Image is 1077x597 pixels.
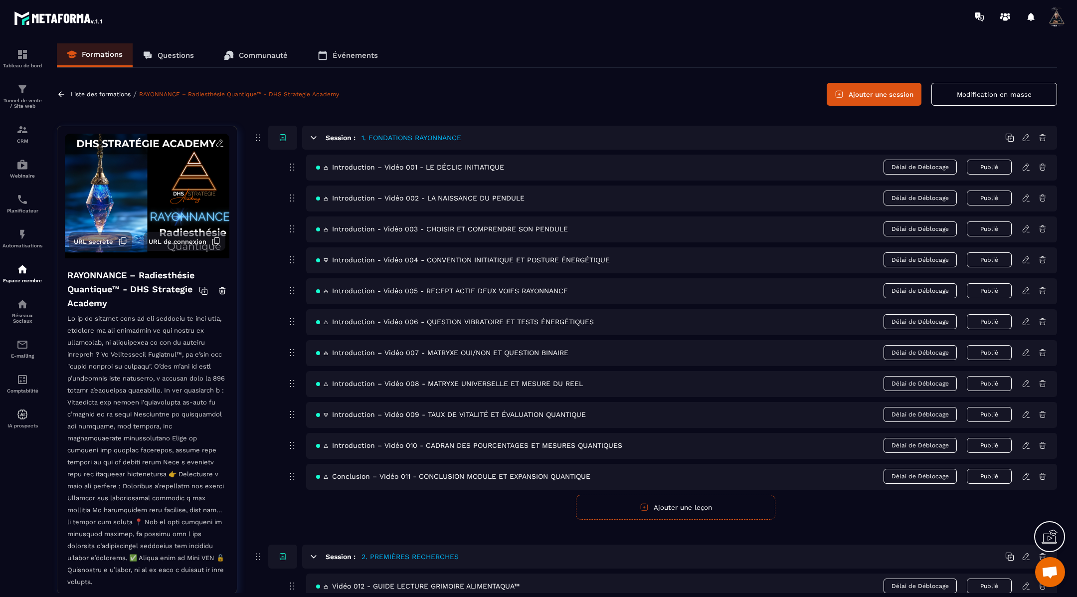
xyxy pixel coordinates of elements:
[967,469,1012,484] button: Publié
[967,252,1012,267] button: Publié
[2,63,42,68] p: Tableau de bord
[316,410,586,418] span: 🜃 Introduction – Vidéo 009 - TAUX DE VITALITÉ ET ÉVALUATION QUANTIQUE
[884,376,957,391] span: Délai de Déblocage
[967,376,1012,391] button: Publié
[2,138,42,144] p: CRM
[316,287,568,295] span: 🜁 Introduction - Vidéo 005 - RECEPT ACTIF DEUX VOIES RAYONNANCE
[2,151,42,186] a: automationsautomationsWebinaire
[16,194,28,205] img: scheduler
[2,243,42,248] p: Automatisations
[71,91,131,98] a: Liste des formations
[16,339,28,351] img: email
[57,43,133,67] a: Formations
[67,268,199,310] h4: RAYONNANCE – Radiesthésie Quantique™ - DHS Strategie Academy
[2,76,42,116] a: formationformationTunnel de vente / Site web
[326,134,356,142] h6: Session :
[316,349,568,357] span: 🜁 Introduction – Vidéo 007 - MATRYXE OUI/NON ET QUESTION BINAIRE
[16,228,28,240] img: automations
[884,283,957,298] span: Délai de Déblocage
[316,472,590,480] span: 🜂 Conclusion – Vidéo 011 - CONCLUSION MODULE ET EXPANSION QUANTIQUE
[2,313,42,324] p: Réseaux Sociaux
[2,186,42,221] a: schedulerschedulerPlanificateur
[1035,557,1065,587] a: Ouvrir le chat
[316,194,525,202] span: 🜁 Introduction – Vidéo 002 - LA NAISSANCE DU PENDULE
[2,173,42,179] p: Webinaire
[2,116,42,151] a: formationformationCRM
[16,83,28,95] img: formation
[884,407,957,422] span: Délai de Déblocage
[884,314,957,329] span: Délai de Déblocage
[2,423,42,428] p: IA prospects
[144,232,225,251] button: URL de connexion
[361,133,461,143] h5: 1. FONDATIONS RAYONNANCE
[2,98,42,109] p: Tunnel de vente / Site web
[16,263,28,275] img: automations
[2,291,42,331] a: social-networksocial-networkRéseaux Sociaux
[967,579,1012,594] button: Publié
[16,124,28,136] img: formation
[14,9,104,27] img: logo
[333,51,378,60] p: Événements
[2,388,42,394] p: Comptabilité
[967,438,1012,453] button: Publié
[316,163,504,171] span: 🜁 Introduction – Vidéo 001 - LE DÉCLIC INITIATIQUE
[133,90,137,99] span: /
[16,159,28,171] img: automations
[967,221,1012,236] button: Publié
[967,407,1012,422] button: Publié
[361,552,459,562] h5: 2. PREMIÈRES RECHERCHES
[2,41,42,76] a: formationformationTableau de bord
[2,256,42,291] a: automationsautomationsEspace membre
[16,298,28,310] img: social-network
[65,134,229,258] img: background
[316,256,610,264] span: 🜃 Introduction - Vidéo 004 - CONVENTION INITIATIQUE ET POSTURE ÉNERGÉTIQUE
[576,495,775,520] button: Ajouter une leçon
[827,83,921,106] button: Ajouter une session
[967,345,1012,360] button: Publié
[884,160,957,175] span: Délai de Déblocage
[884,579,957,594] span: Délai de Déblocage
[316,441,622,449] span: 🜂 Introduction – Vidéo 010 - CADRAN DES POURCENTAGES ET MESURES QUANTIQUES
[74,238,113,245] span: URL secrète
[884,221,957,236] span: Délai de Déblocage
[16,374,28,386] img: accountant
[316,380,583,388] span: 🜂 Introduction – Vidéo 008 - MATRYXE UNIVERSELLE ET MESURE DU REEL
[316,318,594,326] span: 🜂 Introduction - Vidéo 006 - QUESTION VIBRATOIRE ET TESTS ÉNERGÉTIQUES
[214,43,298,67] a: Communauté
[884,191,957,205] span: Délai de Déblocage
[967,160,1012,175] button: Publié
[16,408,28,420] img: automations
[967,191,1012,205] button: Publié
[316,225,568,233] span: 🜁 Introduction - Vidéo 003 - CHOISIR ET COMPRENDRE SON PENDULE
[2,278,42,283] p: Espace membre
[326,553,356,561] h6: Session :
[967,283,1012,298] button: Publié
[884,252,957,267] span: Délai de Déblocage
[2,366,42,401] a: accountantaccountantComptabilité
[239,51,288,60] p: Communauté
[884,469,957,484] span: Délai de Déblocage
[139,91,339,98] a: RAYONNANCE – Radiesthésie Quantique™ - DHS Strategie Academy
[2,221,42,256] a: automationsautomationsAutomatisations
[931,83,1057,106] button: Modification en masse
[2,353,42,359] p: E-mailing
[884,345,957,360] span: Délai de Déblocage
[2,208,42,213] p: Planificateur
[884,438,957,453] span: Délai de Déblocage
[16,48,28,60] img: formation
[82,50,123,59] p: Formations
[308,43,388,67] a: Événements
[133,43,204,67] a: Questions
[316,582,520,590] span: 🜁 Vidéo 012 - GUIDE LECTURE GRIMOIRE ALIMENTAQUA™
[2,331,42,366] a: emailemailE-mailing
[149,238,206,245] span: URL de connexion
[158,51,194,60] p: Questions
[967,314,1012,329] button: Publié
[69,232,132,251] button: URL secrète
